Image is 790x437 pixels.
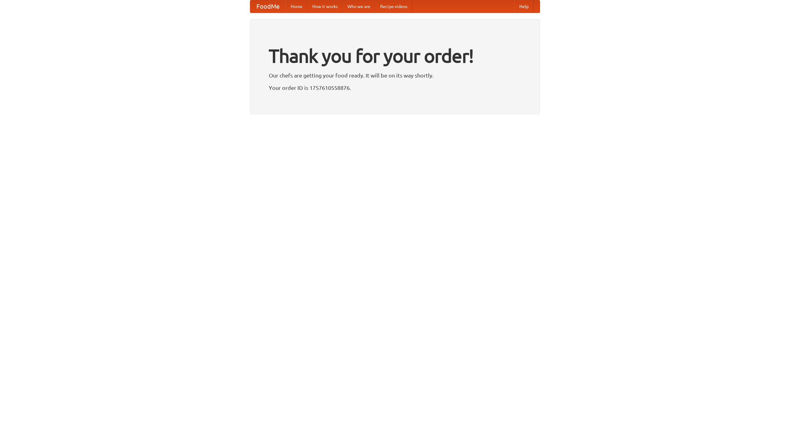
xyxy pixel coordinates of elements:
a: Home [286,0,307,13]
h1: Thank you for your order! [269,41,521,71]
a: Help [514,0,534,13]
a: FoodMe [250,0,286,13]
a: Recipe videos [375,0,412,13]
a: Who we are [343,0,375,13]
p: Your order ID is 1757610558876. [269,83,521,92]
p: Our chefs are getting your food ready. It will be on its way shortly. [269,71,521,80]
a: How it works [307,0,343,13]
